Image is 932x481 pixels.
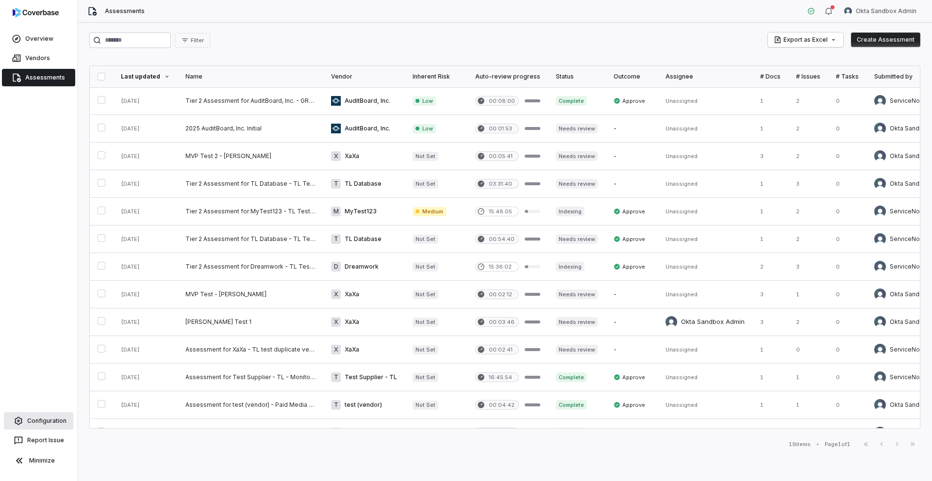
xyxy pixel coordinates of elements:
[825,441,850,448] div: Page 1 of 1
[556,73,598,80] div: Status
[789,441,811,448] div: 19 items
[874,150,886,162] img: Okta Sandbox Admin avatar
[844,7,852,15] img: Okta Sandbox Admin avatar
[874,206,886,217] img: ServiceNow SvcAcct avatar
[185,73,316,80] div: Name
[874,344,886,355] img: ServiceNow SvcAcct avatar
[475,73,540,80] div: Auto-review progress
[760,73,781,80] div: # Docs
[4,451,73,470] button: Minimize
[838,4,922,18] button: Okta Sandbox Admin avatarOkta Sandbox Admin
[606,143,658,170] td: -
[175,33,210,48] button: Filter
[856,7,916,15] span: Okta Sandbox Admin
[4,432,73,449] button: Report Issue
[606,281,658,308] td: -
[191,37,204,44] span: Filter
[413,73,460,80] div: Inherent Risk
[874,123,886,134] img: Okta Sandbox Admin avatar
[874,427,886,438] img: ServiceNow SvcAcct avatar
[4,412,73,430] a: Configuration
[851,32,920,47] button: Create Assessment
[13,8,59,17] img: logo-D7KZi-bG.svg
[105,7,145,15] span: Assessments
[874,371,886,383] img: ServiceNow SvcAcct avatar
[2,49,75,67] a: Vendors
[666,73,745,80] div: Assignee
[606,308,658,336] td: -
[874,316,886,328] img: Okta Sandbox Admin avatar
[874,261,886,273] img: ServiceNow SvcAcct avatar
[874,95,886,107] img: ServiceNow SvcAcct avatar
[666,316,677,328] img: Okta Sandbox Admin avatar
[606,170,658,198] td: -
[836,73,859,80] div: # Tasks
[121,73,170,80] div: Last updated
[2,69,75,86] a: Assessments
[874,289,886,300] img: Okta Sandbox Admin avatar
[874,399,886,411] img: Okta Sandbox Admin avatar
[874,233,886,245] img: ServiceNow SvcAcct avatar
[816,441,819,448] div: •
[874,178,886,190] img: Okta Sandbox Admin avatar
[768,32,843,47] button: Export as Excel
[331,73,397,80] div: Vendor
[2,30,75,48] a: Overview
[796,73,820,80] div: # Issues
[606,336,658,364] td: -
[606,115,658,143] td: -
[614,73,650,80] div: Outcome
[606,419,658,447] td: -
